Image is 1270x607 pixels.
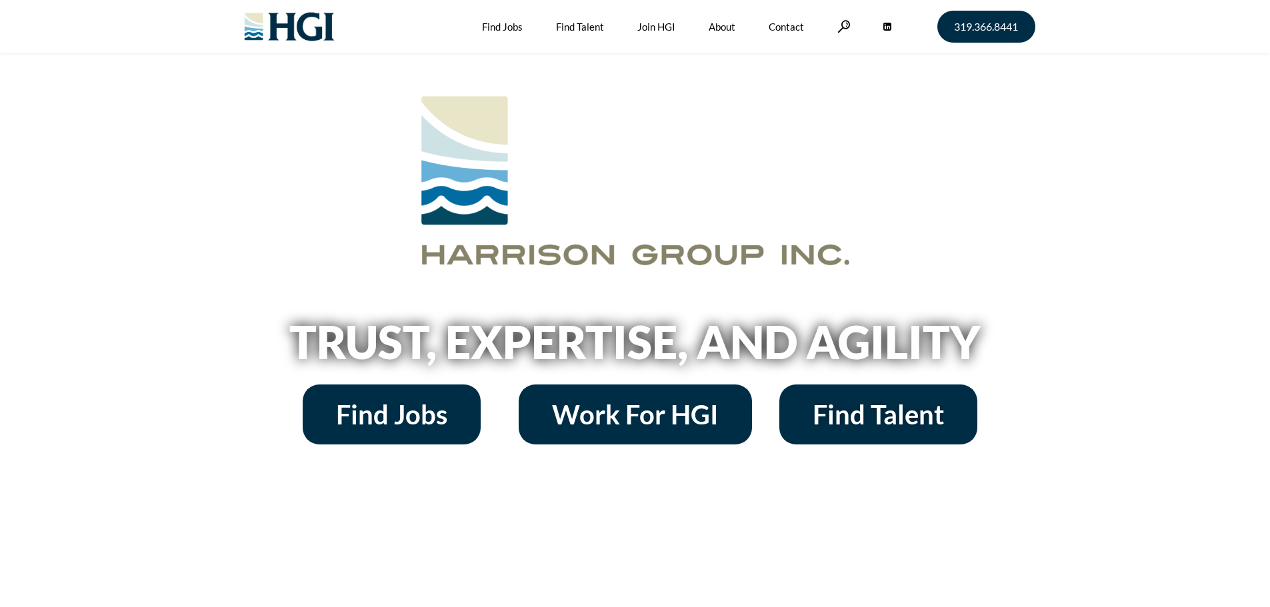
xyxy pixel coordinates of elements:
[779,384,977,444] a: Find Talent
[303,384,481,444] a: Find Jobs
[837,20,851,33] a: Search
[813,401,944,428] span: Find Talent
[255,319,1015,364] h2: Trust, Expertise, and Agility
[954,21,1018,32] span: 319.366.8441
[552,401,719,428] span: Work For HGI
[336,401,447,428] span: Find Jobs
[937,11,1035,43] a: 319.366.8441
[519,384,752,444] a: Work For HGI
